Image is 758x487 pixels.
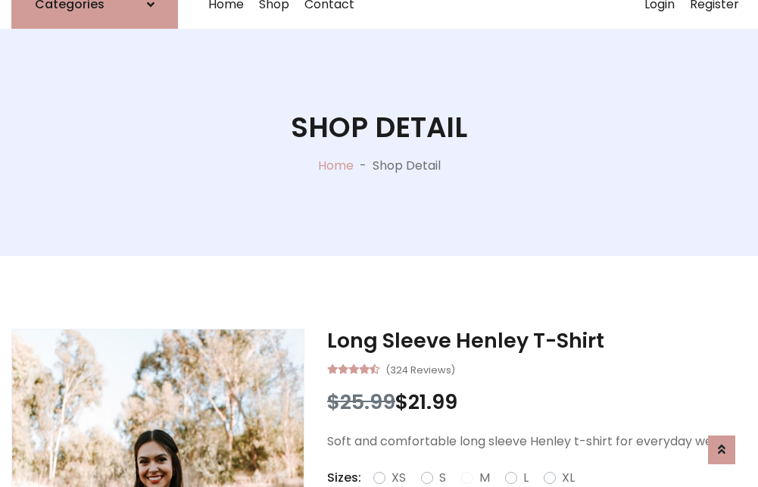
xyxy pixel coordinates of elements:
p: Sizes: [327,469,361,487]
p: - [354,157,373,175]
label: S [439,469,446,487]
p: Shop Detail [373,157,441,175]
span: 21.99 [408,388,457,416]
h3: Long Sleeve Henley T-Shirt [327,329,747,353]
span: $25.99 [327,388,395,416]
p: Soft and comfortable long sleeve Henley t-shirt for everyday wear. [327,432,747,451]
a: Home [318,157,354,174]
h1: Shop Detail [291,111,467,144]
label: XL [562,469,575,487]
small: (324 Reviews) [385,360,455,378]
label: L [523,469,529,487]
h3: $ [327,390,747,414]
label: M [479,469,490,487]
label: XS [391,469,406,487]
